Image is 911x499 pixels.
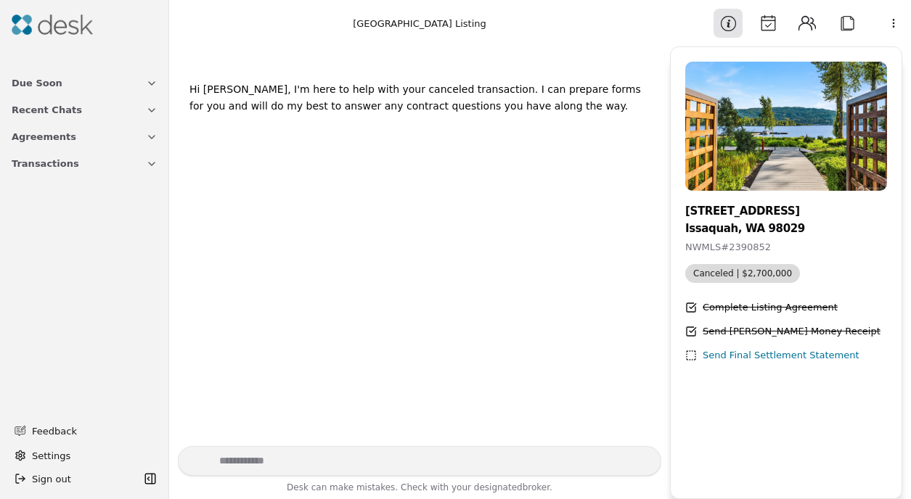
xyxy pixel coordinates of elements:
button: Due Soon [3,70,166,96]
div: . I can prepare forms for you and will do my best to answer any contract questions you have along... [189,83,641,112]
span: designated [474,482,523,492]
button: Agreements [3,123,166,150]
div: Send Final Settlement Statement [703,348,859,363]
span: Sign out [32,471,71,487]
img: Property [685,62,887,191]
img: Desk [12,15,93,35]
span: Transactions [12,156,79,171]
span: Canceled | $2,700,000 [685,264,800,283]
span: Settings [32,448,70,463]
div: Issaquah, WA 98029 [685,220,887,237]
button: Transactions [3,150,166,177]
button: Recent Chats [3,96,166,123]
div: Complete Listing Agreement [703,300,838,316]
div: [GEOGRAPHIC_DATA] Listing [353,16,486,31]
div: Hi [PERSON_NAME], I'm here to help with your canceled transaction [189,83,535,95]
div: NWMLS # 2390852 [685,240,887,255]
span: Due Soon [12,75,62,91]
div: [STREET_ADDRESS] [685,202,887,220]
button: Feedback [6,418,158,444]
textarea: Write your prompt here [178,446,661,476]
button: Settings [9,444,160,467]
button: Sign out [9,467,140,490]
div: Send [PERSON_NAME] Money Receipt [703,324,881,339]
span: Recent Chats [12,102,82,117]
span: Feedback [32,424,149,439]
span: Agreements [12,129,76,144]
div: Desk can make mistakes. Check with your broker. [178,480,661,499]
